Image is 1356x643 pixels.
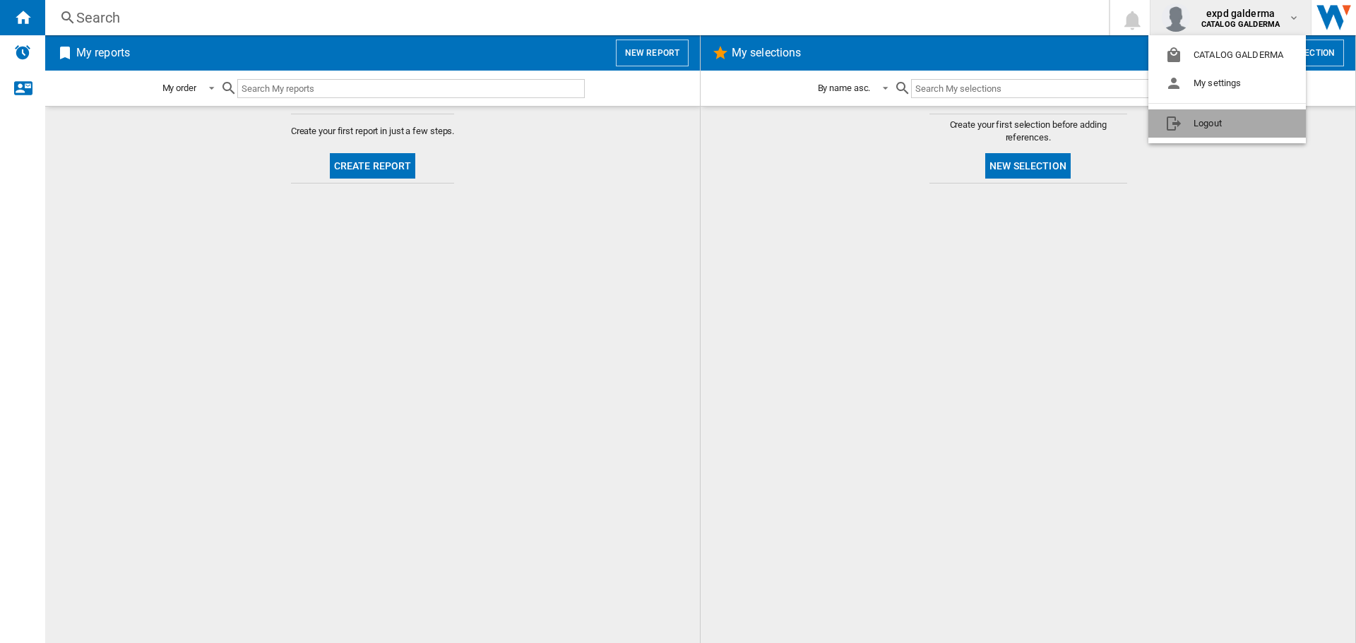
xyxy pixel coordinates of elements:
[1148,41,1306,69] button: CATALOG GALDERMA
[1148,69,1306,97] button: My settings
[1148,109,1306,138] button: Logout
